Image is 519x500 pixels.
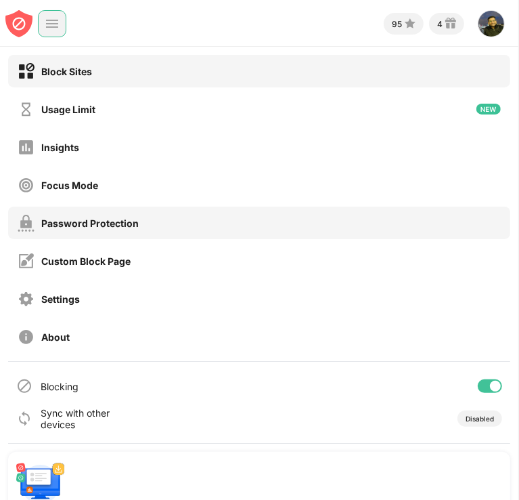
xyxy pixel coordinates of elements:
div: Insights [41,142,79,153]
img: insights-off.svg [18,139,35,156]
div: Focus Mode [41,180,98,191]
div: Usage Limit [41,104,95,115]
div: Custom Block Page [41,255,131,267]
div: Sync with other devices [41,407,110,430]
img: sync-icon.svg [16,411,32,427]
img: focus-off.svg [18,177,35,194]
div: Settings [41,293,80,305]
div: Blocking [41,381,78,392]
div: About [41,331,70,343]
img: blocksite-icon-red.svg [5,10,32,37]
img: AOh14Gg4Y9aQIxMCDMuICtI_KnIPkzJ0leAAWnWzTHBaN9g=s96-c [478,10,505,37]
div: 4 [437,19,443,29]
img: password-protection-off.svg [18,215,35,232]
img: settings-off.svg [18,291,35,308]
div: Disabled [466,415,494,423]
img: customize-block-page-off.svg [18,253,35,270]
div: Block Sites [41,66,92,77]
img: points-small.svg [402,16,418,32]
img: blocking-icon.svg [16,378,32,394]
img: block-on.svg [18,63,35,80]
img: reward-small.svg [443,16,459,32]
img: new-icon.svg [476,104,501,114]
div: 95 [392,19,402,29]
img: time-usage-off.svg [18,101,35,118]
img: about-off.svg [18,329,35,346]
div: Password Protection [41,217,139,229]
